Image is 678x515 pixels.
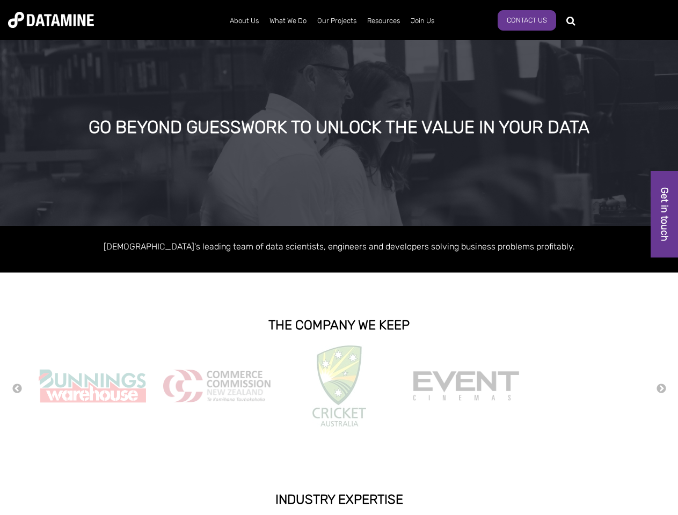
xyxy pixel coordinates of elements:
img: Bunnings Warehouse [39,366,146,406]
img: Datamine [8,12,94,28]
button: Next [656,383,667,395]
img: event cinemas [412,371,520,402]
a: Our Projects [312,7,362,35]
a: About Us [224,7,264,35]
a: Contact Us [498,10,556,31]
strong: THE COMPANY WE KEEP [268,318,410,333]
a: Get in touch [651,171,678,257]
a: Join Us [405,7,440,35]
button: Previous [12,383,23,395]
strong: INDUSTRY EXPERTISE [275,492,403,507]
img: commercecommission [163,370,271,402]
div: GO BEYOND GUESSWORK TO UNLOCK THE VALUE IN YOUR DATA [82,118,596,137]
a: Resources [362,7,405,35]
a: What We Do [264,7,312,35]
p: [DEMOGRAPHIC_DATA]'s leading team of data scientists, engineers and developers solving business p... [33,239,645,254]
img: Cricket Australia [312,345,366,426]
